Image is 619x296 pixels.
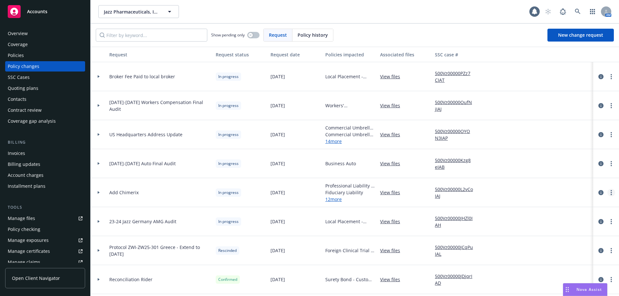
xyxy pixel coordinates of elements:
[270,73,285,80] span: [DATE]
[8,148,25,158] div: Invoices
[435,244,478,257] a: 500Vz00000JCqPuIAL
[218,161,239,167] span: In progress
[109,131,182,138] span: US Headquarters Address Update
[380,73,405,80] a: View files
[8,224,40,234] div: Policy checking
[325,196,375,203] a: 12 more
[91,178,107,207] div: Toggle Row Expanded
[91,236,107,265] div: Toggle Row Expanded
[270,160,285,167] span: [DATE]
[5,246,85,256] a: Manage certificates
[576,287,602,292] span: Nova Assist
[5,50,85,61] a: Policies
[380,160,405,167] a: View files
[270,131,285,138] span: [DATE]
[380,51,430,58] div: Associated files
[5,61,85,72] a: Policy changes
[8,235,49,245] div: Manage exposures
[547,29,614,42] a: New change request
[435,215,478,228] a: 500Vz00000JHZl0IAH
[380,218,405,225] a: View files
[323,47,378,62] button: Policies impacted
[5,139,85,146] div: Billing
[571,5,584,18] a: Search
[270,51,320,58] div: Request date
[435,128,478,141] a: 500Vz00000OYON3IAP
[91,265,107,294] div: Toggle Row Expanded
[5,170,85,180] a: Account charges
[270,218,285,225] span: [DATE]
[380,276,405,283] a: View files
[270,247,285,254] span: [DATE]
[597,189,605,196] a: circleInformation
[5,3,85,21] a: Accounts
[435,51,478,58] div: SSC case #
[607,73,615,81] a: more
[8,170,44,180] div: Account charges
[5,105,85,115] a: Contract review
[325,138,375,145] a: 14 more
[563,283,607,296] button: Nova Assist
[542,5,555,18] a: Start snowing
[325,189,375,196] span: Fiduciary Liability
[380,189,405,196] a: View files
[586,5,599,18] a: Switch app
[8,116,56,126] div: Coverage gap analysis
[607,189,615,196] a: more
[91,120,107,149] div: Toggle Row Expanded
[5,181,85,191] a: Installment plans
[597,276,605,283] a: circleInformation
[109,160,176,167] span: [DATE]-[DATE] Auto Final Audit
[607,102,615,110] a: more
[5,148,85,158] a: Invoices
[211,32,245,38] span: Show pending only
[380,131,405,138] a: View files
[5,213,85,224] a: Manage files
[107,47,213,62] button: Request
[8,105,42,115] div: Contract review
[91,91,107,120] div: Toggle Row Expanded
[5,235,85,245] a: Manage exposures
[91,62,107,91] div: Toggle Row Expanded
[325,276,375,283] span: Surety Bond - Customs Importer/Broker Bond
[5,204,85,211] div: Tools
[558,32,603,38] span: New change request
[5,257,85,267] a: Manage claims
[325,131,375,138] span: Commercial Umbrella - Excess Umbrella - $15M xs $85M
[218,277,237,282] span: Confirmed
[5,224,85,234] a: Policy checking
[325,247,375,254] span: Foreign Clinical Trial - [GEOGRAPHIC_DATA]/ZWI-ZW25-301
[213,47,268,62] button: Request status
[325,51,375,58] div: Policies impacted
[597,102,605,110] a: circleInformation
[298,32,328,38] span: Policy history
[109,218,176,225] span: 23-24 Jazz Germany AMG Audit
[5,72,85,82] a: SSC Cases
[109,73,175,80] span: Broker Fee Paid to local broker
[8,94,26,104] div: Contacts
[607,131,615,138] a: more
[325,124,375,131] span: Commercial Umbrella - Excess Umbrella - $10M xs $75M
[5,159,85,169] a: Billing updates
[216,51,265,58] div: Request status
[597,131,605,138] a: circleInformation
[8,39,28,50] div: Coverage
[607,160,615,167] a: more
[8,159,40,169] div: Billing updates
[597,160,605,167] a: circleInformation
[5,116,85,126] a: Coverage gap analysis
[270,276,285,283] span: [DATE]
[91,149,107,178] div: Toggle Row Expanded
[104,8,160,15] span: Jazz Pharmaceuticals, Inc.
[218,132,239,138] span: In progress
[597,247,605,254] a: circleInformation
[8,257,40,267] div: Manage claims
[109,189,139,196] span: Add Chimerix
[380,247,405,254] a: View files
[109,276,152,283] span: Reconciliation Rider
[8,246,50,256] div: Manage certificates
[435,273,478,286] a: 500Vz00000JDjqrIAD
[27,9,47,14] span: Accounts
[556,5,569,18] a: Report a Bug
